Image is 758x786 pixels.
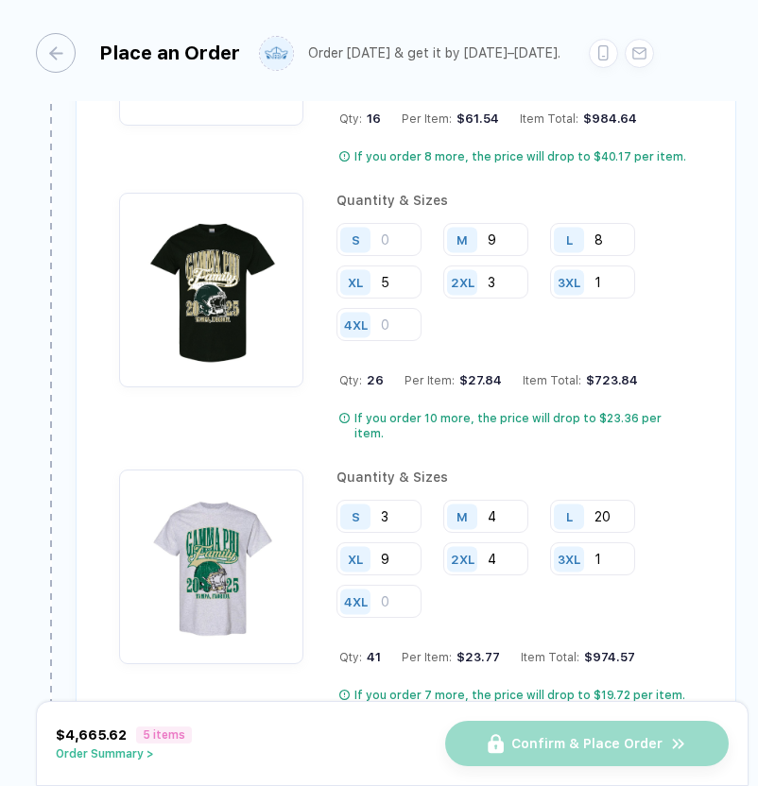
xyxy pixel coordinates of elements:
div: XL [348,275,363,289]
div: 4XL [344,594,368,608]
div: Item Total: [521,650,635,664]
div: If you order 10 more, the price will drop to $23.36 per item. [354,411,693,441]
span: 26 [362,373,384,387]
div: $27.84 [455,373,502,387]
div: Per Item: [405,373,502,387]
div: $61.54 [452,111,499,126]
div: 2XL [451,275,474,289]
div: Item Total: [520,111,637,126]
div: Per Item: [402,111,499,126]
div: S [352,509,360,523]
span: 41 [362,650,381,664]
div: Qty: [339,650,381,664]
div: 4XL [344,317,368,332]
div: Per Item: [402,650,500,664]
div: M [457,232,468,247]
span: $4,665.62 [56,727,127,743]
div: L [566,509,573,523]
div: $723.84 [581,373,638,387]
div: 2XL [451,552,474,566]
div: Qty: [339,111,381,126]
div: 3XL [558,552,580,566]
div: Item Total: [523,373,638,387]
div: $984.64 [578,111,637,126]
img: b6353a0d-56d4-4ccd-a676-2002d829f5a5_nt_front_1758639084622.jpg [129,202,294,367]
div: Qty: [339,373,384,387]
div: Order [DATE] & get it by [DATE]–[DATE]. [308,45,560,61]
div: 3XL [558,275,580,289]
div: L [566,232,573,247]
button: Order Summary > [56,747,192,760]
div: $23.77 [452,650,500,664]
div: S [352,232,360,247]
div: Quantity & Sizes [336,470,693,485]
div: XL [348,552,363,566]
div: Place an Order [99,42,240,64]
div: If you order 8 more, the price will drop to $40.17 per item. [354,149,686,164]
img: bf80621f-5414-42fe-af5c-48c1f79662dd_nt_front_1758406175201.jpg [129,479,294,644]
img: user profile [260,37,293,70]
div: If you order 7 more, the price will drop to $19.72 per item. [354,688,685,703]
div: $974.57 [579,650,635,664]
span: 16 [362,111,381,126]
span: 5 items [136,726,192,743]
div: M [457,509,468,523]
div: Quantity & Sizes [336,193,693,208]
